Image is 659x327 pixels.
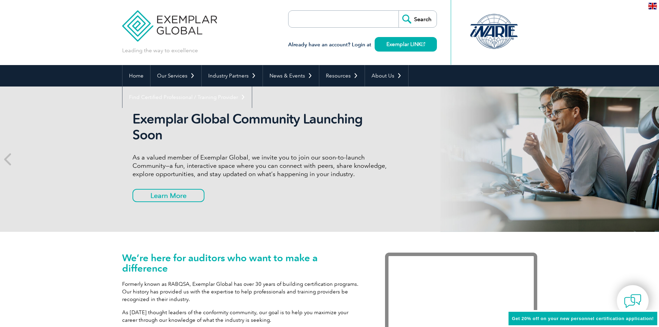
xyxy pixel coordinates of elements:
a: Industry Partners [202,65,263,87]
a: Learn More [132,189,204,202]
h2: Exemplar Global Community Launching Soon [132,111,392,143]
input: Search [399,11,437,27]
img: contact-chat.png [624,292,641,310]
span: Get 20% off on your new personnel certification application! [512,316,654,321]
a: Resources [319,65,365,87]
a: Our Services [150,65,201,87]
p: As [DATE] thought leaders of the conformity community, our goal is to help you maximize your care... [122,309,364,324]
a: News & Events [263,65,319,87]
a: About Us [365,65,408,87]
a: Find Certified Professional / Training Provider [122,87,252,108]
h1: We’re here for auditors who want to make a difference [122,253,364,273]
img: open_square.png [421,42,425,46]
a: Home [122,65,150,87]
a: Exemplar LINK [375,37,437,52]
p: Leading the way to excellence [122,47,198,54]
h3: Already have an account? Login at [288,40,437,49]
p: Formerly known as RABQSA, Exemplar Global has over 30 years of building certification programs. O... [122,280,364,303]
p: As a valued member of Exemplar Global, we invite you to join our soon-to-launch Community—a fun, ... [132,153,392,178]
img: en [648,3,657,9]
